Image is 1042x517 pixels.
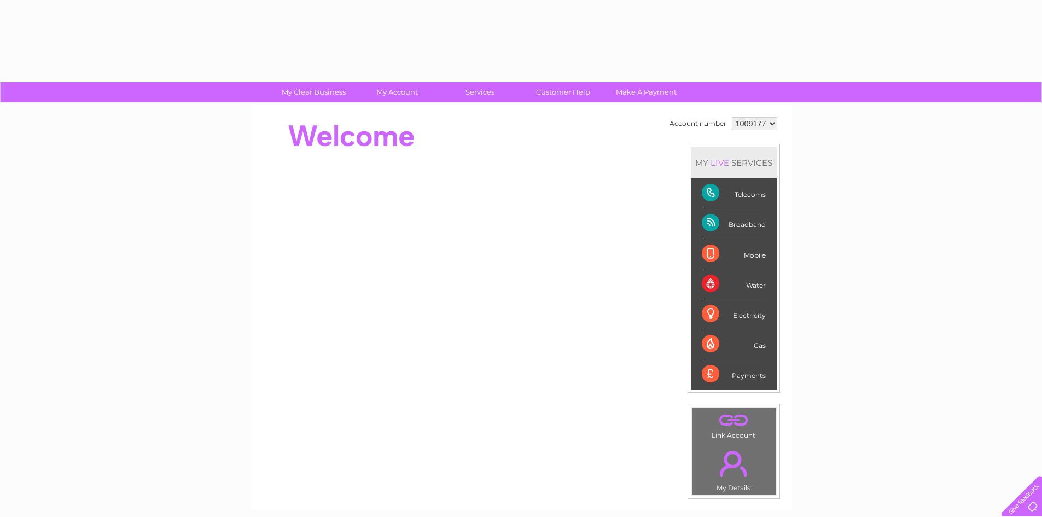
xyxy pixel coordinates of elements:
[702,178,766,208] div: Telecoms
[601,82,691,102] a: Make A Payment
[702,299,766,329] div: Electricity
[667,114,729,133] td: Account number
[352,82,442,102] a: My Account
[702,359,766,389] div: Payments
[269,82,359,102] a: My Clear Business
[695,411,773,430] a: .
[691,147,777,178] div: MY SERVICES
[695,444,773,483] a: .
[702,239,766,269] div: Mobile
[708,158,731,168] div: LIVE
[702,208,766,239] div: Broadband
[691,408,776,442] td: Link Account
[691,442,776,495] td: My Details
[702,329,766,359] div: Gas
[435,82,525,102] a: Services
[518,82,608,102] a: Customer Help
[702,269,766,299] div: Water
